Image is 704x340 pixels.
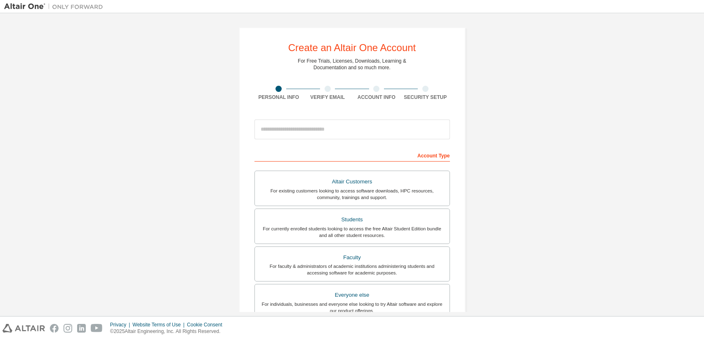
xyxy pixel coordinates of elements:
[352,94,401,101] div: Account Info
[254,94,304,101] div: Personal Info
[254,148,450,162] div: Account Type
[110,328,227,335] p: © 2025 Altair Engineering, Inc. All Rights Reserved.
[91,324,103,333] img: youtube.svg
[401,94,450,101] div: Security Setup
[303,94,352,101] div: Verify Email
[260,176,445,188] div: Altair Customers
[132,321,187,328] div: Website Terms of Use
[260,301,445,314] div: For individuals, businesses and everyone else looking to try Altair software and explore our prod...
[50,324,59,333] img: facebook.svg
[4,2,107,11] img: Altair One
[110,321,132,328] div: Privacy
[64,324,72,333] img: instagram.svg
[260,263,445,276] div: For faculty & administrators of academic institutions administering students and accessing softwa...
[298,58,406,71] div: For Free Trials, Licenses, Downloads, Learning & Documentation and so much more.
[260,252,445,263] div: Faculty
[2,324,45,333] img: altair_logo.svg
[260,214,445,225] div: Students
[77,324,86,333] img: linkedin.svg
[288,43,416,53] div: Create an Altair One Account
[187,321,227,328] div: Cookie Consent
[260,289,445,301] div: Everyone else
[260,225,445,239] div: For currently enrolled students looking to access the free Altair Student Edition bundle and all ...
[260,188,445,201] div: For existing customers looking to access software downloads, HPC resources, community, trainings ...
